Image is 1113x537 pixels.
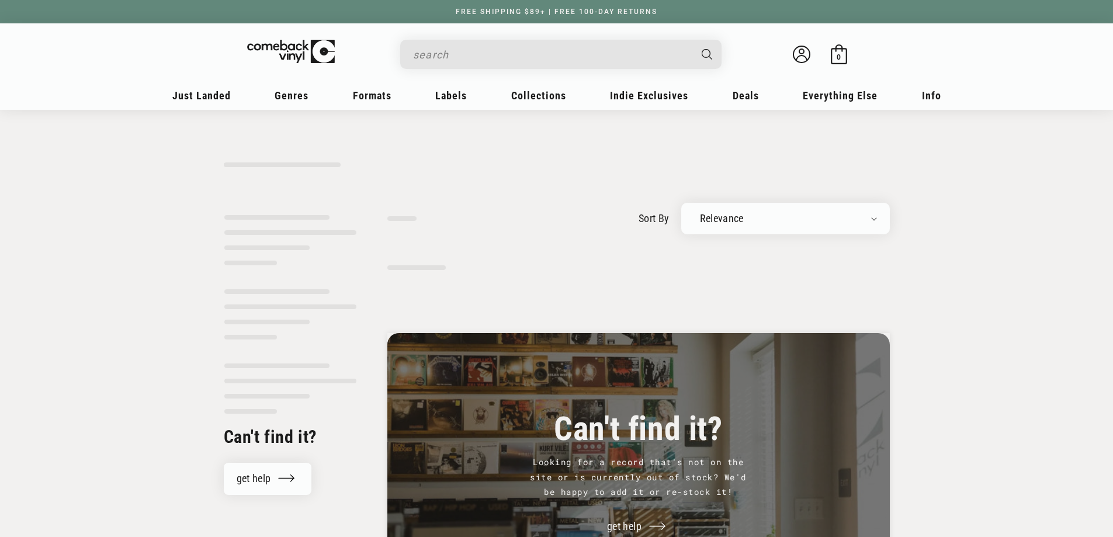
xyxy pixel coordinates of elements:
[224,463,312,495] a: get help
[400,40,722,69] div: Search
[610,89,688,102] span: Indie Exclusives
[353,89,391,102] span: Formats
[172,89,231,102] span: Just Landed
[639,210,670,226] label: sort by
[444,8,669,16] a: FREE SHIPPING $89+ | FREE 100-DAY RETURNS
[837,53,841,61] span: 0
[733,89,759,102] span: Deals
[511,89,566,102] span: Collections
[922,89,941,102] span: Info
[275,89,308,102] span: Genres
[803,89,878,102] span: Everything Else
[417,416,861,444] h3: Can't find it?
[691,40,723,69] button: Search
[528,455,750,500] p: Looking for a record that's not on the site or is currently out of stock? We'd be happy to add it...
[413,43,690,67] input: search
[435,89,467,102] span: Labels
